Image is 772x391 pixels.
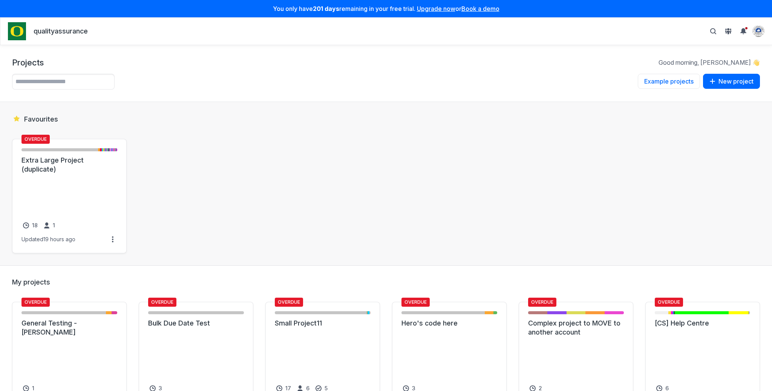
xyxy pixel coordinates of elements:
[21,236,75,243] div: Updated 19 hours ago
[8,22,26,40] img: Account logo
[21,135,50,144] span: Overdue
[638,74,700,89] button: Example projects
[21,319,117,337] a: General Testing - [PERSON_NAME]
[12,278,760,287] h2: My projects
[12,57,44,68] h1: Projects
[737,25,752,37] summary: View Notifications
[528,319,624,337] a: Complex project to MOVE to another account
[21,298,50,307] span: Overdue
[5,5,767,13] p: You only have remaining in your free trial. or
[401,298,430,307] span: Overdue
[275,319,371,328] a: Small Project11
[401,319,497,328] a: Hero's code here
[659,58,760,67] p: Good morning, [PERSON_NAME] 👋
[417,5,455,12] a: Upgrade now
[275,298,303,307] span: Overdue
[34,27,88,36] p: qualityassurance
[752,25,764,37] summary: View profile menu
[528,298,556,307] span: Overdue
[313,5,339,12] strong: 201 days
[21,156,117,174] a: Extra Large Project (duplicate)
[703,74,760,90] a: New project
[707,25,719,37] button: Toggle search bar
[703,74,760,89] button: New project
[752,25,764,37] img: Your avatar
[638,74,700,90] a: Example projects
[655,298,683,307] span: Overdue
[461,5,499,12] a: Book a demo
[148,298,176,307] span: Overdue
[722,25,734,37] button: View People & Groups
[21,221,39,230] a: 18
[12,114,760,124] h2: Favourites
[148,319,244,328] a: Bulk Due Date Test
[655,319,751,328] a: [CS] Help Centre
[8,22,26,40] a: Project Dashboard
[42,221,57,230] a: 1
